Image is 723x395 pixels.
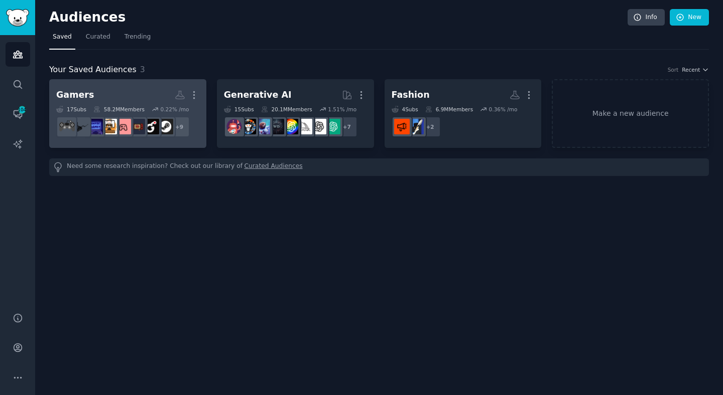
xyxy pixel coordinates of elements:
div: Need some research inspiration? Check out our library of [49,158,709,176]
a: New [670,9,709,26]
img: weirddalle [269,119,284,134]
a: Make a new audience [552,79,709,148]
img: cozygames [130,119,145,134]
img: dalle2 [226,119,242,134]
img: Steam [158,119,173,134]
span: 104 [18,106,27,113]
div: 0.22 % /mo [160,106,189,113]
div: + 2 [420,116,441,137]
div: 1.51 % /mo [328,106,356,113]
span: Your Saved Audiences [49,64,137,76]
div: Fashion [392,89,430,101]
img: playmygame [101,119,117,134]
a: Trending [121,29,154,50]
div: 6.9M Members [425,106,473,113]
div: 20.1M Members [261,106,312,113]
span: Curated [86,33,110,42]
div: Sort [668,66,679,73]
a: 104 [6,102,30,126]
img: StableDiffusion [255,119,270,134]
img: indiegames [87,119,103,134]
button: Recent [682,66,709,73]
div: 15 Sub s [224,106,254,113]
div: + 9 [169,116,190,137]
img: CosyGames [115,119,131,134]
img: OpenAI [311,119,326,134]
div: 4 Sub s [392,106,418,113]
div: 58.2M Members [93,106,145,113]
a: Fashion4Subs6.9MMembers0.36% /mo+2fashionAltFashion [385,79,542,148]
img: IndieGaming [59,119,75,134]
img: GummySearch logo [6,9,29,27]
span: Recent [682,66,700,73]
a: Gamers17Subs58.2MMembers0.22% /mo+9SteamGamescozygamesCosyGamesplaymygameindiegamesIndieDevIndieG... [49,79,206,148]
span: 3 [140,65,145,74]
span: Saved [53,33,72,42]
img: AltFashion [394,119,410,134]
div: Gamers [56,89,94,101]
img: Games [144,119,159,134]
a: Generative AI15Subs20.1MMembers1.51% /mo+7ChatGPTOpenAImidjourneyGPT3weirddalleStableDiffusionaiA... [217,79,374,148]
a: Saved [49,29,75,50]
div: + 7 [336,116,357,137]
img: ChatGPT [325,119,340,134]
img: fashion [408,119,424,134]
h2: Audiences [49,10,628,26]
a: Curated [82,29,114,50]
div: 0.36 % /mo [489,106,518,113]
img: GPT3 [283,119,298,134]
img: IndieDev [73,119,89,134]
a: Curated Audiences [245,162,303,172]
span: Trending [125,33,151,42]
div: Generative AI [224,89,292,101]
img: midjourney [297,119,312,134]
div: 17 Sub s [56,106,86,113]
a: Info [628,9,665,26]
img: aiArt [240,119,256,134]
